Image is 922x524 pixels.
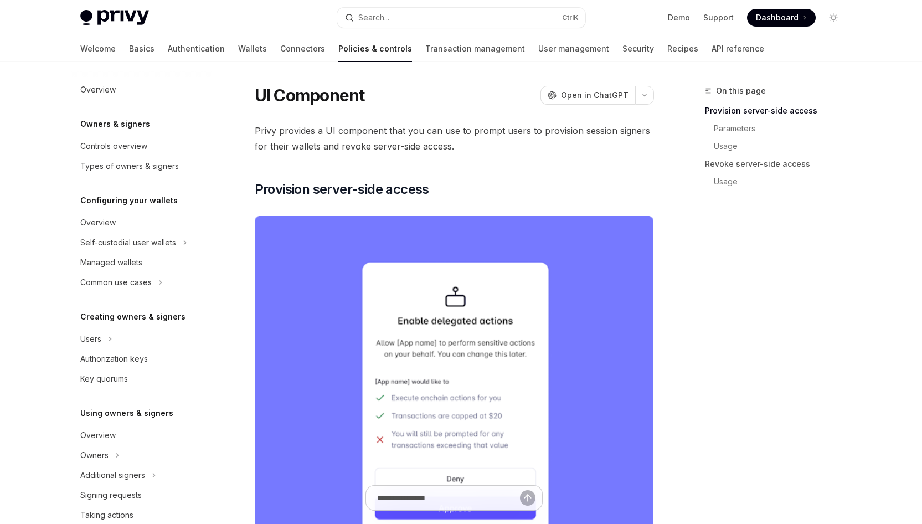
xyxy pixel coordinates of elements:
div: Taking actions [80,508,133,522]
div: Signing requests [80,489,142,502]
div: Overview [80,83,116,96]
a: Controls overview [71,136,213,156]
span: Privy provides a UI component that you can use to prompt users to provision session signers for t... [255,123,654,154]
a: Demo [668,12,690,23]
div: Overview [80,429,116,442]
a: Authorization keys [71,349,213,369]
div: Controls overview [80,140,147,153]
a: Connectors [280,35,325,62]
div: Overview [80,216,116,229]
h5: Using owners & signers [80,407,173,420]
a: Recipes [667,35,698,62]
a: Authentication [168,35,225,62]
button: Search...CtrlK [337,8,585,28]
button: Send message [520,490,535,506]
h5: Owners & signers [80,117,150,131]
span: Dashboard [756,12,799,23]
div: Types of owners & signers [80,160,179,173]
h5: Creating owners & signers [80,310,186,323]
div: Users [80,332,101,346]
a: Overview [71,213,213,233]
a: Parameters [714,120,851,137]
div: Managed wallets [80,256,142,269]
a: Basics [129,35,154,62]
h1: UI Component [255,85,365,105]
div: Authorization keys [80,352,148,366]
a: Welcome [80,35,116,62]
div: Key quorums [80,372,128,386]
a: Transaction management [425,35,525,62]
button: Open in ChatGPT [540,86,635,105]
div: Search... [358,11,389,24]
a: Dashboard [747,9,816,27]
a: API reference [712,35,764,62]
a: Types of owners & signers [71,156,213,176]
a: Wallets [238,35,267,62]
div: Owners [80,449,109,462]
img: light logo [80,10,149,25]
a: Usage [714,137,851,155]
a: Overview [71,80,213,100]
span: Provision server-side access [255,181,429,198]
a: Signing requests [71,485,213,505]
button: Toggle dark mode [825,9,842,27]
a: Revoke server-side access [705,155,851,173]
span: Ctrl K [562,13,579,22]
a: Key quorums [71,369,213,389]
a: Overview [71,425,213,445]
div: Common use cases [80,276,152,289]
div: Self-custodial user wallets [80,236,176,249]
a: Support [703,12,734,23]
div: Additional signers [80,469,145,482]
span: On this page [716,84,766,97]
a: Policies & controls [338,35,412,62]
a: Managed wallets [71,253,213,273]
a: Provision server-side access [705,102,851,120]
span: Open in ChatGPT [561,90,629,101]
h5: Configuring your wallets [80,194,178,207]
a: User management [538,35,609,62]
a: Usage [714,173,851,191]
a: Security [622,35,654,62]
